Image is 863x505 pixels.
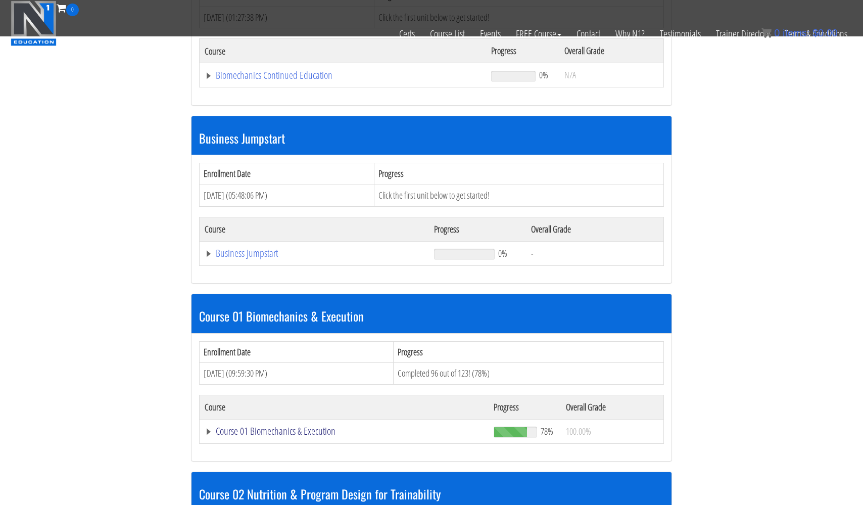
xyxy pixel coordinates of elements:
a: 0 [57,1,79,15]
span: 0 [66,4,79,16]
td: Click the first unit below to get started! [374,185,663,206]
td: N/A [559,63,663,87]
th: Progress [489,395,561,419]
img: icon11.png [761,28,772,38]
th: Overall Grade [561,395,664,419]
th: Progress [374,163,663,185]
td: [DATE] (05:48:06 PM) [200,185,374,206]
th: Progress [429,217,526,241]
a: Course 01 Biomechanics & Execution [205,426,484,436]
span: items: [783,27,809,38]
bdi: 0.00 [812,27,838,38]
h3: Business Jumpstart [199,131,664,145]
td: 100.00% [561,419,664,443]
a: Events [472,16,508,52]
a: Biomechanics Continued Education [205,70,481,80]
a: 0 items: $0.00 [761,27,838,38]
a: Trainer Directory [708,16,777,52]
a: Why N1? [608,16,652,52]
a: Terms & Conditions [777,16,855,52]
span: 78% [541,426,553,437]
span: 0% [539,69,548,80]
a: FREE Course [508,16,569,52]
img: n1-education [11,1,57,46]
span: 0 [774,27,780,38]
h3: Course 01 Biomechanics & Execution [199,309,664,323]
a: Certs [392,16,422,52]
td: [DATE] (09:59:30 PM) [200,363,394,385]
td: Completed 96 out of 123! (78%) [394,363,664,385]
th: Overall Grade [526,217,664,241]
th: Course [200,217,429,241]
th: Enrollment Date [200,341,394,363]
td: - [526,241,664,265]
th: Enrollment Date [200,163,374,185]
span: $ [812,27,818,38]
h3: Course 02 Nutrition & Program Design for Trainability [199,487,664,500]
a: Course List [422,16,472,52]
th: Course [200,395,489,419]
a: Testimonials [652,16,708,52]
th: Progress [394,341,664,363]
a: Business Jumpstart [205,248,424,258]
a: Contact [569,16,608,52]
span: 0% [498,248,507,259]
